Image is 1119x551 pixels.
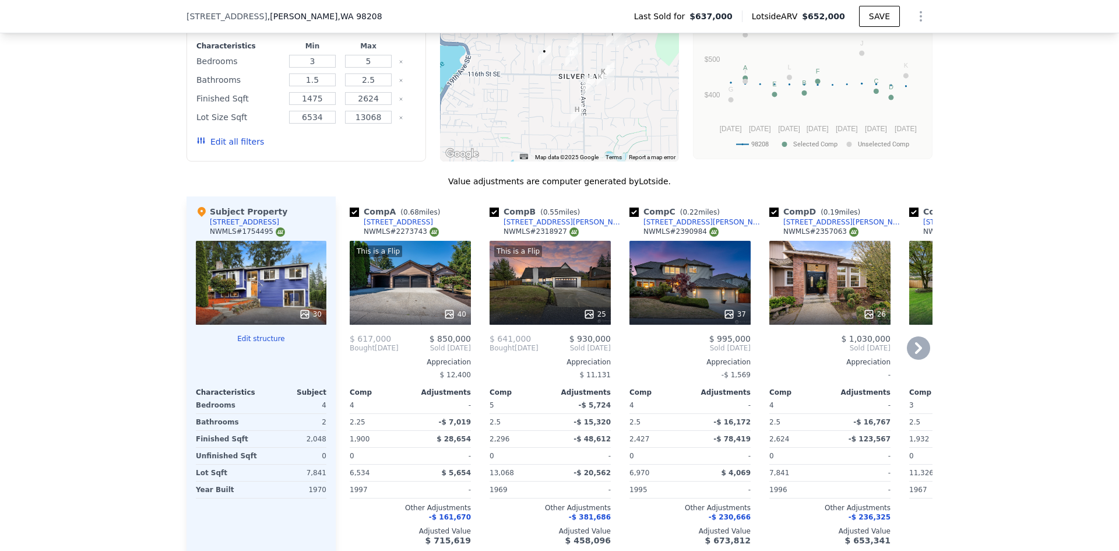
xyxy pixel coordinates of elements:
[682,208,698,216] span: 0.22
[802,79,806,86] text: B
[350,503,471,513] div: Other Adjustments
[720,125,742,133] text: [DATE]
[490,343,515,353] span: Bought
[845,536,891,545] span: $ 653,341
[440,371,471,379] span: $ 12,400
[859,6,900,27] button: SAVE
[490,401,494,409] span: 5
[769,414,828,430] div: 2.5
[399,59,403,64] button: Clear
[705,91,720,99] text: $400
[263,431,326,447] div: 2,048
[923,227,998,237] div: NWMLS # 2299606
[350,357,471,367] div: Appreciation
[769,503,891,513] div: Other Adjustments
[816,208,865,216] span: ( miles)
[490,469,514,477] span: 13,068
[579,401,611,409] span: -$ 5,724
[793,141,838,148] text: Selected Comp
[196,414,259,430] div: Bathrooms
[196,109,282,125] div: Lot Size Sqft
[196,334,326,343] button: Edit structure
[705,536,751,545] span: $ 673,812
[268,10,382,22] span: , [PERSON_NAME]
[350,435,370,443] span: 1,900
[287,41,338,51] div: Min
[403,208,419,216] span: 0.68
[338,12,382,21] span: , WA 98208
[396,208,445,216] span: ( miles)
[629,343,751,353] span: Sold [DATE]
[802,12,845,21] span: $652,000
[350,343,375,353] span: Bought
[832,448,891,464] div: -
[350,452,354,460] span: 0
[629,388,690,397] div: Comp
[909,469,934,477] span: 11,326
[490,206,585,217] div: Comp B
[196,41,282,51] div: Characteristics
[490,357,611,367] div: Appreciation
[196,136,264,148] button: Edit all filters
[350,469,370,477] span: 6,534
[860,40,864,47] text: J
[909,206,1004,217] div: Comp E
[769,452,774,460] span: 0
[261,388,326,397] div: Subject
[743,64,748,71] text: A
[832,465,891,481] div: -
[413,482,471,498] div: -
[863,308,886,320] div: 26
[443,146,481,162] img: Google
[709,334,751,343] span: $ 995,000
[783,227,858,237] div: NWMLS # 2357063
[853,418,891,426] span: -$ 16,767
[186,176,932,187] div: Value adjustments are computer generated by Lotside .
[909,452,914,460] span: 0
[643,227,719,237] div: NWMLS # 2390984
[749,125,771,133] text: [DATE]
[629,482,688,498] div: 1995
[210,217,279,227] div: [STREET_ADDRESS]
[520,154,528,159] button: Keyboard shortcuts
[723,308,746,320] div: 37
[629,401,634,409] span: 4
[909,5,932,28] button: Show Options
[350,527,471,536] div: Adjusted Value
[709,513,751,521] span: -$ 230,666
[751,141,769,148] text: 98208
[550,388,611,397] div: Adjustments
[832,482,891,498] div: -
[565,536,611,545] span: $ 458,096
[490,452,494,460] span: 0
[692,448,751,464] div: -
[504,217,625,227] div: [STREET_ADDRESS][PERSON_NAME]
[490,482,548,498] div: 1969
[634,10,690,22] span: Last Sold for
[606,154,622,160] a: Terms (opens in new tab)
[923,217,993,227] div: [STREET_ADDRESS]
[629,503,751,513] div: Other Adjustments
[196,72,282,88] div: Bathrooms
[186,10,268,22] span: [STREET_ADDRESS]
[536,208,585,216] span: ( miles)
[364,217,433,227] div: [STREET_ADDRESS]
[874,78,878,85] text: C
[752,10,802,22] span: Lotside ARV
[675,208,724,216] span: ( miles)
[807,125,829,133] text: [DATE]
[299,308,322,320] div: 30
[629,206,724,217] div: Comp C
[692,482,751,498] div: -
[729,86,734,93] text: G
[490,414,548,430] div: 2.5
[830,388,891,397] div: Adjustments
[690,388,751,397] div: Adjustments
[629,452,634,460] span: 0
[629,469,649,477] span: 6,970
[490,503,611,513] div: Other Adjustments
[437,435,471,443] span: $ 28,654
[722,371,751,379] span: -$ 1,569
[399,115,403,120] button: Clear
[538,45,551,65] div: 11425 31st Ave SE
